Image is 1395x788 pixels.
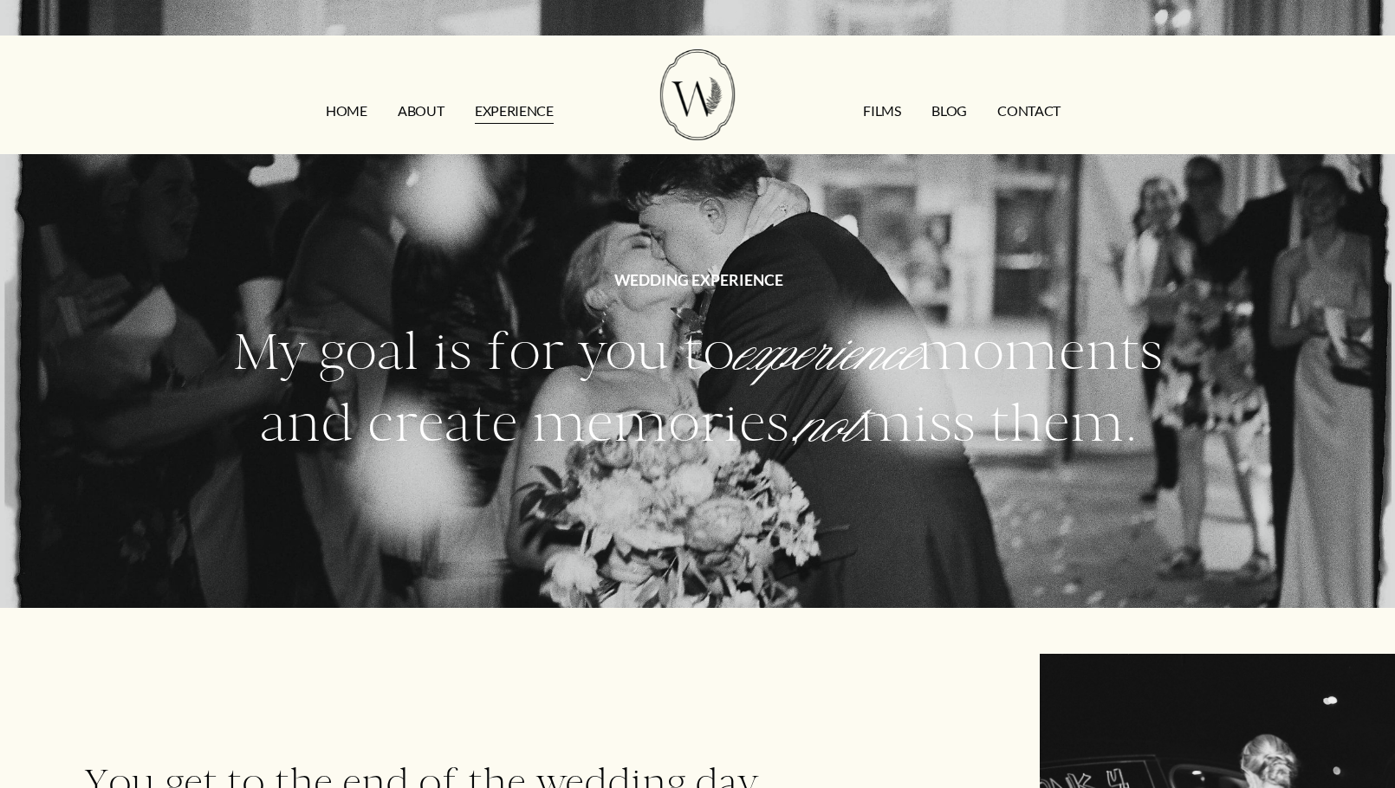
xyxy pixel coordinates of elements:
a: ABOUT [398,97,444,125]
a: EXPERIENCE [475,97,554,125]
a: FILMS [863,97,900,125]
img: Wild Fern Weddings [660,49,735,140]
h2: My goal is for you to moments and create memories, miss them. [197,318,1198,462]
a: CONTACT [997,97,1061,125]
a: HOME [326,97,367,125]
em: not [799,394,859,459]
a: Blog [931,97,967,125]
strong: WEDDING EXPERIENCE [614,271,783,289]
em: experience [735,322,918,387]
